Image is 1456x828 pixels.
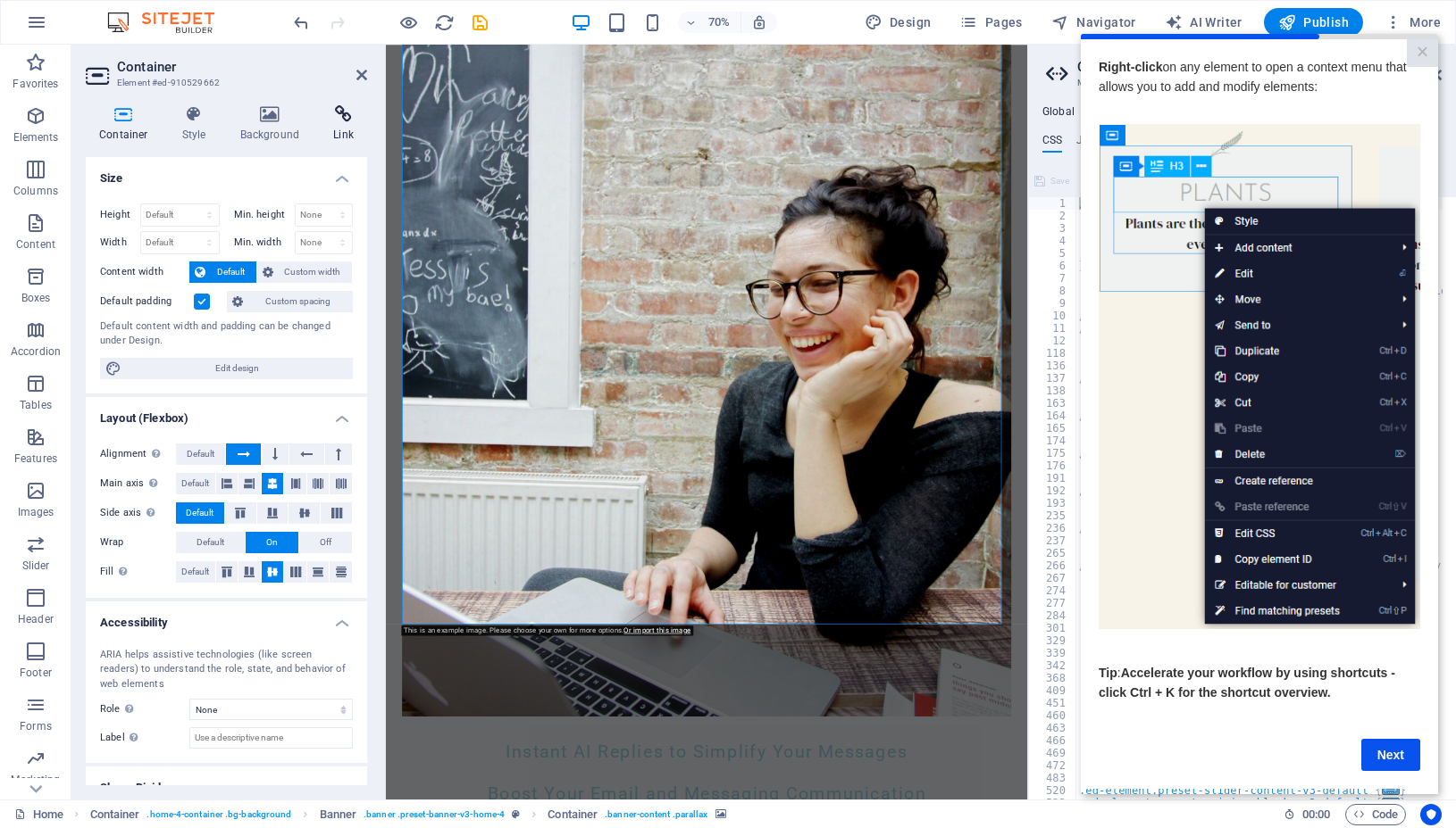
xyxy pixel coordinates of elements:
[1029,210,1077,222] div: 2
[1029,684,1077,697] div: 409
[1029,534,1077,547] div: 237
[386,45,1027,799] iframe: To enrich screen reader interactions, please activate Accessibility in Grammarly extension settings
[1029,372,1077,385] div: 137
[469,12,490,33] button: save
[1029,509,1077,522] div: 235
[1029,797,1077,809] div: 523
[1377,8,1448,37] button: More
[1044,8,1143,37] button: Navigator
[1029,522,1077,534] div: 236
[401,625,693,635] div: This is an example image. Please choose your own for more options.
[100,319,353,349] div: Default content width and padding can be changed under Design.
[18,505,54,519] p: Images
[20,666,52,680] p: Footer
[100,473,176,494] label: Main axis
[100,502,176,524] label: Side axis
[299,532,352,553] button: Off
[364,804,505,825] span: . banner .preset-banner-v3-home-4
[1029,609,1077,622] div: 284
[512,809,520,819] i: This element is a customizable preset
[189,727,353,749] input: Use a descriptive name
[751,14,767,30] i: On resize automatically adjust zoom level to fit chosen device.
[1302,804,1330,825] span: 00 00
[100,532,176,553] label: Wrap
[176,561,215,583] button: Default
[1029,622,1077,634] div: 301
[1029,497,1077,509] div: 193
[86,397,367,429] h4: Layout (Flexbox)
[1029,435,1077,447] div: 174
[176,473,215,494] button: Default
[320,804,357,825] span: Click to select. Double-click to edit
[1029,584,1077,597] div: 274
[1029,572,1077,584] div: 267
[1051,13,1136,31] span: Navigator
[169,105,227,143] h4: Style
[1076,134,1129,153] h4: JavaScript
[291,12,312,33] i: Undo: Edit headline (Ctrl+Z)
[397,12,419,33] button: Click here to leave preview mode and continue editing
[1158,8,1250,37] button: AI Writer
[605,804,707,825] span: . banner-content .parallax
[1029,484,1077,497] div: 192
[1077,75,1406,91] h3: Manage (S)CSS, JS & HTML
[320,105,367,143] h4: Link
[100,727,189,749] label: Label
[11,773,60,787] p: Marketing
[1042,105,1075,120] h4: Global
[1029,559,1077,572] div: 266
[100,699,138,720] span: Role
[1029,447,1077,460] div: 175
[1264,8,1363,37] button: Publish
[90,804,140,825] span: Click to select. Double-click to edit
[197,532,224,553] span: Default
[100,443,176,465] label: Alignment
[433,12,455,33] button: reload
[1345,804,1406,825] button: Code
[86,105,169,143] h4: Container
[1029,272,1077,285] div: 7
[959,13,1022,31] span: Pages
[1029,310,1077,322] div: 10
[189,261,256,283] button: Default
[100,261,189,283] label: Content width
[186,502,213,524] span: Default
[181,473,209,494] span: Default
[14,451,57,466] p: Features
[1353,804,1398,825] span: Code
[1029,422,1077,435] div: 165
[176,502,224,524] button: Default
[22,559,50,573] p: Slider
[1029,410,1077,422] div: 164
[1029,322,1077,335] div: 11
[86,601,367,633] h4: Accessibility
[1029,285,1077,297] div: 8
[1079,170,1136,192] button: Add file
[100,358,353,379] button: Edit design
[1284,804,1331,825] h6: Session time
[1029,697,1077,709] div: 451
[127,358,347,379] span: Edit design
[14,804,63,825] a: Click to cancel selection. Double-click to open Pages
[227,105,321,143] h4: Background
[248,291,347,312] span: Custom spacing
[279,261,347,283] span: Custom width
[1385,13,1441,31] span: More
[1029,672,1077,684] div: 368
[1029,734,1077,747] div: 466
[952,8,1029,37] button: Pages
[1081,34,1438,794] iframe: To enrich screen reader interactions, please activate Accessibility in Grammarly extension settings
[13,130,59,145] p: Elements
[1029,647,1077,659] div: 339
[1029,784,1077,797] div: 520
[13,77,58,91] p: Favorites
[234,210,295,219] label: Min. height
[1029,597,1077,609] div: 277
[1029,460,1077,472] div: 176
[176,443,225,465] button: Default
